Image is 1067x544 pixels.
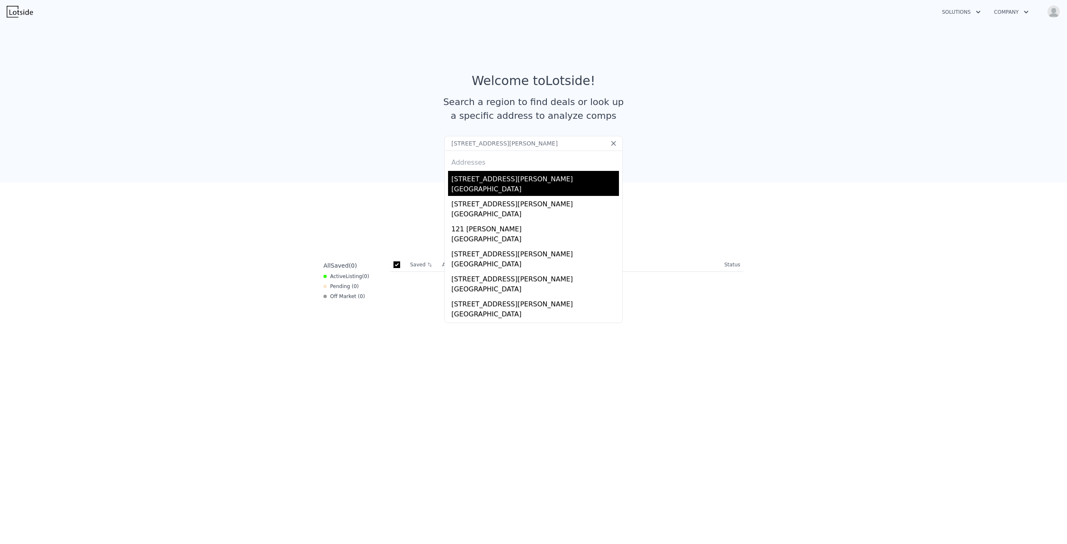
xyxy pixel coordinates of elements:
span: Active ( 0 ) [330,273,369,280]
span: Saved [331,262,348,269]
div: 120 [PERSON_NAME] [451,321,619,334]
div: [GEOGRAPHIC_DATA] [451,184,619,196]
th: Saved [407,258,439,271]
div: [GEOGRAPHIC_DATA] [451,209,619,221]
div: Pending ( 0 ) [323,283,359,290]
img: Lotside [7,6,33,18]
div: [GEOGRAPHIC_DATA] [451,259,619,271]
th: Address [439,258,721,272]
div: [STREET_ADDRESS][PERSON_NAME] [451,296,619,309]
button: Solutions [935,5,987,20]
div: All ( 0 ) [323,261,357,270]
div: [GEOGRAPHIC_DATA] [451,234,619,246]
img: avatar [1047,5,1060,18]
div: Search a region to find deals or look up a specific address to analyze comps [440,95,627,123]
div: Off Market ( 0 ) [323,293,365,300]
div: [GEOGRAPHIC_DATA] [451,309,619,321]
div: [STREET_ADDRESS][PERSON_NAME] [451,246,619,259]
div: [STREET_ADDRESS][PERSON_NAME] [451,196,619,209]
div: [STREET_ADDRESS][PERSON_NAME] [451,171,619,184]
div: Save properties to see them here [320,231,747,245]
th: Status [721,258,744,272]
div: [STREET_ADDRESS][PERSON_NAME] [451,271,619,284]
div: Addresses [448,151,619,171]
div: 121 [PERSON_NAME] [451,221,619,234]
span: Listing [346,273,362,279]
div: [GEOGRAPHIC_DATA] [451,284,619,296]
button: Company [987,5,1035,20]
div: Welcome to Lotside ! [472,73,596,88]
input: Search an address or region... [444,136,623,151]
div: Saved Properties [320,209,747,224]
